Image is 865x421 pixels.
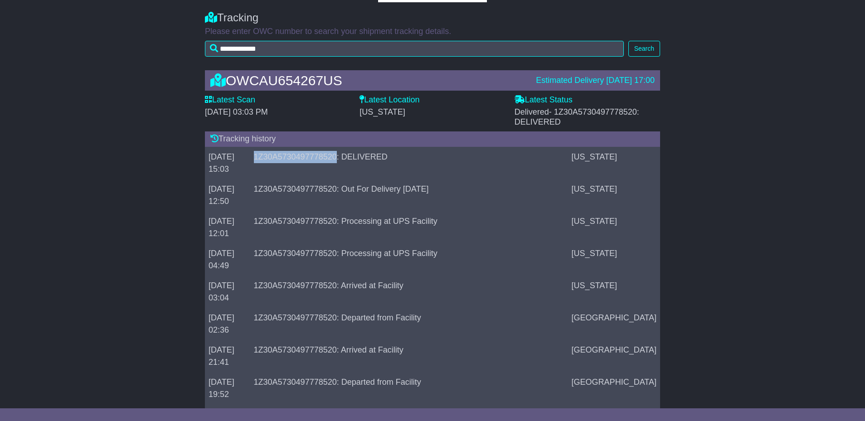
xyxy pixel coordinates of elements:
td: [DATE] 19:52 [205,372,250,404]
td: [DATE] 15:03 [205,147,250,179]
td: 1Z30A5730497778520: Processing at UPS Facility [250,211,568,243]
td: [GEOGRAPHIC_DATA] [568,308,660,340]
td: 1Z30A5730497778520: Departed from Facility [250,372,568,404]
label: Latest Status [515,95,573,105]
span: [DATE] 03:03 PM [205,107,268,116]
td: [DATE] 04:49 [205,243,250,276]
label: Latest Scan [205,95,255,105]
span: Delivered [515,107,639,126]
td: 1Z30A5730497778520: Out For Delivery [DATE] [250,179,568,211]
div: Tracking [205,11,660,24]
td: [GEOGRAPHIC_DATA] [568,340,660,372]
td: [DATE] 12:01 [205,211,250,243]
td: [DATE] 21:41 [205,340,250,372]
td: [US_STATE] [568,276,660,308]
td: [US_STATE] [568,179,660,211]
button: Search [628,41,660,57]
td: [US_STATE] [568,243,660,276]
div: Estimated Delivery [DATE] 17:00 [536,76,655,86]
td: [US_STATE] [568,211,660,243]
td: 1Z30A5730497778520: Departed from Facility [250,308,568,340]
td: 1Z30A5730497778520: Processing at UPS Facility [250,243,568,276]
span: - 1Z30A5730497778520: DELIVERED [515,107,639,126]
td: [DATE] 02:36 [205,308,250,340]
td: 1Z30A5730497778520: Arrived at Facility [250,276,568,308]
td: 1Z30A5730497778520: DELIVERED [250,147,568,179]
td: [DATE] 03:04 [205,276,250,308]
span: [US_STATE] [360,107,405,116]
td: [US_STATE] [568,147,660,179]
td: 1Z30A5730497778520: Arrived at Facility [250,340,568,372]
p: Please enter OWC number to search your shipment tracking details. [205,27,660,37]
label: Latest Location [360,95,419,105]
div: OWCAU654267US [206,73,531,88]
td: [GEOGRAPHIC_DATA] [568,372,660,404]
td: [DATE] 12:50 [205,179,250,211]
div: Tracking history [205,131,660,147]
